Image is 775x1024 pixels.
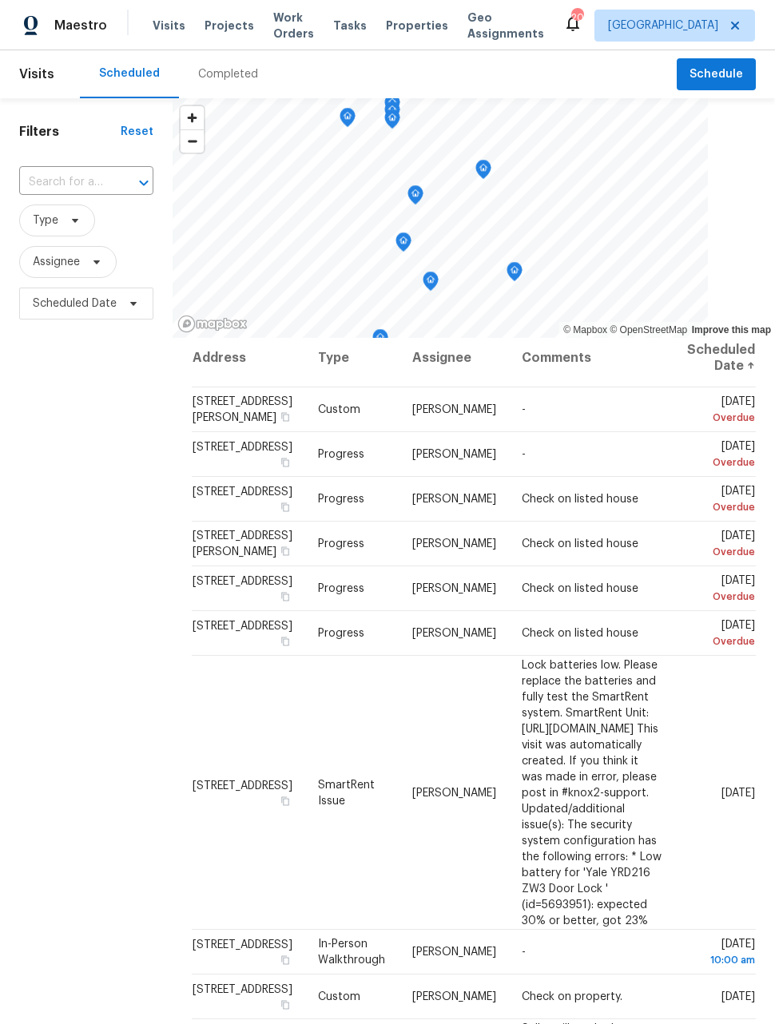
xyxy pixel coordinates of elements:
[467,10,544,42] span: Geo Assignments
[522,583,638,594] span: Check on listed house
[278,500,292,514] button: Copy Address
[278,455,292,470] button: Copy Address
[193,396,292,423] span: [STREET_ADDRESS][PERSON_NAME]
[181,129,204,153] button: Zoom out
[522,947,526,958] span: -
[193,486,292,498] span: [STREET_ADDRESS]
[181,106,204,129] button: Zoom in
[33,296,117,312] span: Scheduled Date
[412,628,496,639] span: [PERSON_NAME]
[687,486,755,515] span: [DATE]
[340,108,356,133] div: Map marker
[205,18,254,34] span: Projects
[690,65,743,85] span: Schedule
[193,780,292,791] span: [STREET_ADDRESS]
[278,544,292,558] button: Copy Address
[193,442,292,453] span: [STREET_ADDRESS]
[278,793,292,808] button: Copy Address
[687,499,755,515] div: Overdue
[54,18,107,34] span: Maestro
[193,530,292,558] span: [STREET_ADDRESS][PERSON_NAME]
[412,404,496,415] span: [PERSON_NAME]
[318,404,360,415] span: Custom
[273,10,314,42] span: Work Orders
[278,589,292,604] button: Copy Address
[509,329,674,387] th: Comments
[181,130,204,153] span: Zoom out
[522,628,638,639] span: Check on listed house
[33,254,80,270] span: Assignee
[522,494,638,505] span: Check on listed house
[563,324,607,335] a: Mapbox
[386,18,448,34] span: Properties
[687,575,755,605] span: [DATE]
[318,494,364,505] span: Progress
[384,101,400,126] div: Map marker
[571,10,582,26] div: 20
[687,952,755,968] div: 10:00 am
[173,98,708,338] canvas: Map
[522,538,638,550] span: Check on listed house
[318,583,364,594] span: Progress
[412,583,496,594] span: [PERSON_NAME]
[372,329,388,354] div: Map marker
[193,984,292,995] span: [STREET_ADDRESS]
[399,329,509,387] th: Assignee
[687,454,755,470] div: Overdue
[687,939,755,968] span: [DATE]
[687,544,755,560] div: Overdue
[687,530,755,560] span: [DATE]
[318,991,360,1002] span: Custom
[412,991,496,1002] span: [PERSON_NAME]
[507,262,523,287] div: Map marker
[412,494,496,505] span: [PERSON_NAME]
[193,621,292,632] span: [STREET_ADDRESS]
[687,396,755,426] span: [DATE]
[721,991,755,1002] span: [DATE]
[318,939,385,966] span: In-Person Walkthrough
[318,779,375,806] span: SmartRent Issue
[318,538,364,550] span: Progress
[305,329,399,387] th: Type
[610,324,687,335] a: OpenStreetMap
[522,449,526,460] span: -
[687,620,755,649] span: [DATE]
[608,18,718,34] span: [GEOGRAPHIC_DATA]
[687,441,755,470] span: [DATE]
[193,576,292,587] span: [STREET_ADDRESS]
[198,66,258,82] div: Completed
[99,65,160,81] div: Scheduled
[412,947,496,958] span: [PERSON_NAME]
[522,659,662,926] span: Lock batteries low. Please replace the batteries and fully test the SmartRent system. SmartRent U...
[278,953,292,967] button: Copy Address
[318,449,364,460] span: Progress
[19,124,121,140] h1: Filters
[318,628,364,639] span: Progress
[192,329,305,387] th: Address
[687,410,755,426] div: Overdue
[333,20,367,31] span: Tasks
[278,634,292,649] button: Copy Address
[121,124,153,140] div: Reset
[522,991,622,1002] span: Check on property.
[407,185,423,210] div: Map marker
[177,315,248,333] a: Mapbox homepage
[412,538,496,550] span: [PERSON_NAME]
[153,18,185,34] span: Visits
[674,329,756,387] th: Scheduled Date ↑
[412,787,496,798] span: [PERSON_NAME]
[687,589,755,605] div: Overdue
[423,272,439,296] div: Map marker
[19,57,54,92] span: Visits
[522,404,526,415] span: -
[412,449,496,460] span: [PERSON_NAME]
[278,998,292,1012] button: Copy Address
[687,633,755,649] div: Overdue
[692,324,771,335] a: Improve this map
[133,172,155,194] button: Open
[395,232,411,257] div: Map marker
[193,939,292,951] span: [STREET_ADDRESS]
[33,212,58,228] span: Type
[384,109,400,134] div: Map marker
